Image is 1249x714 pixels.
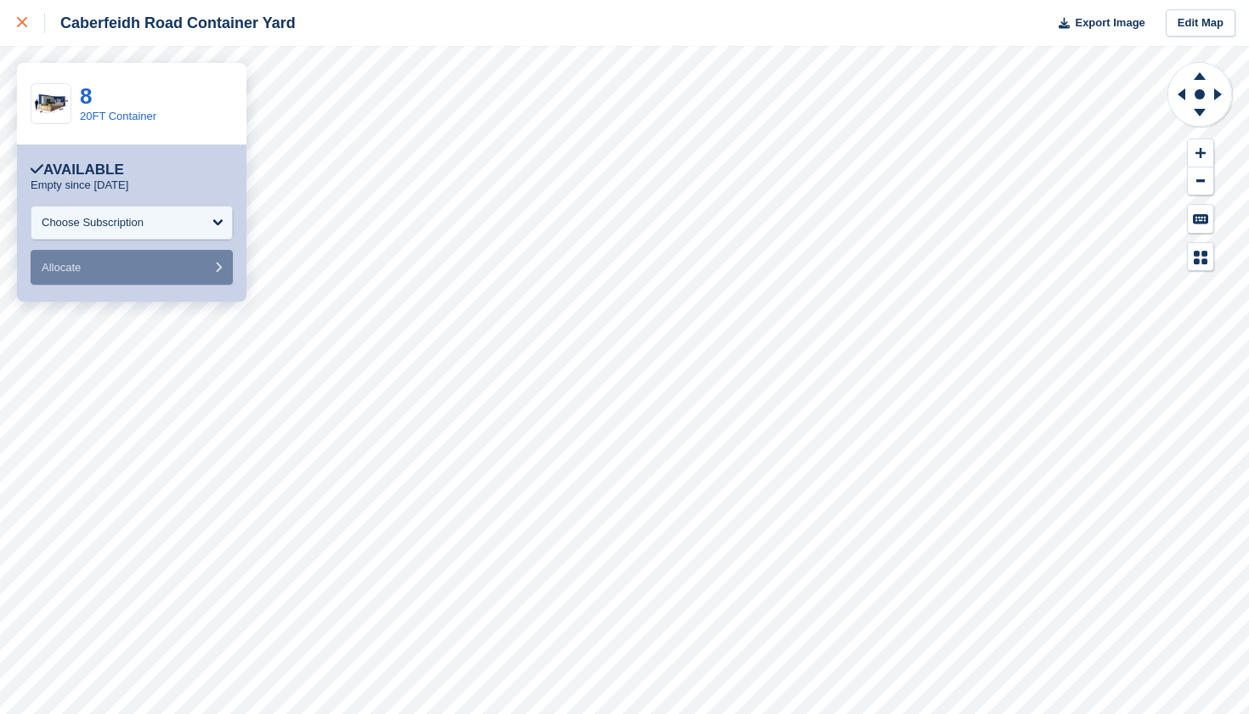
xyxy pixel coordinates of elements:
[45,13,296,33] div: Caberfeidh Road Container Yard
[1048,9,1145,37] button: Export Image
[80,83,92,109] a: 8
[80,110,156,122] a: 20FT Container
[1188,205,1213,233] button: Keyboard Shortcuts
[42,214,144,231] div: Choose Subscription
[31,178,128,192] p: Empty since [DATE]
[42,261,81,274] span: Allocate
[1188,139,1213,167] button: Zoom In
[31,161,124,178] div: Available
[1166,9,1235,37] a: Edit Map
[1188,243,1213,271] button: Map Legend
[31,250,233,285] button: Allocate
[1188,167,1213,195] button: Zoom Out
[1075,14,1144,31] span: Export Image
[31,89,71,119] img: 20-ft-container.jpg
